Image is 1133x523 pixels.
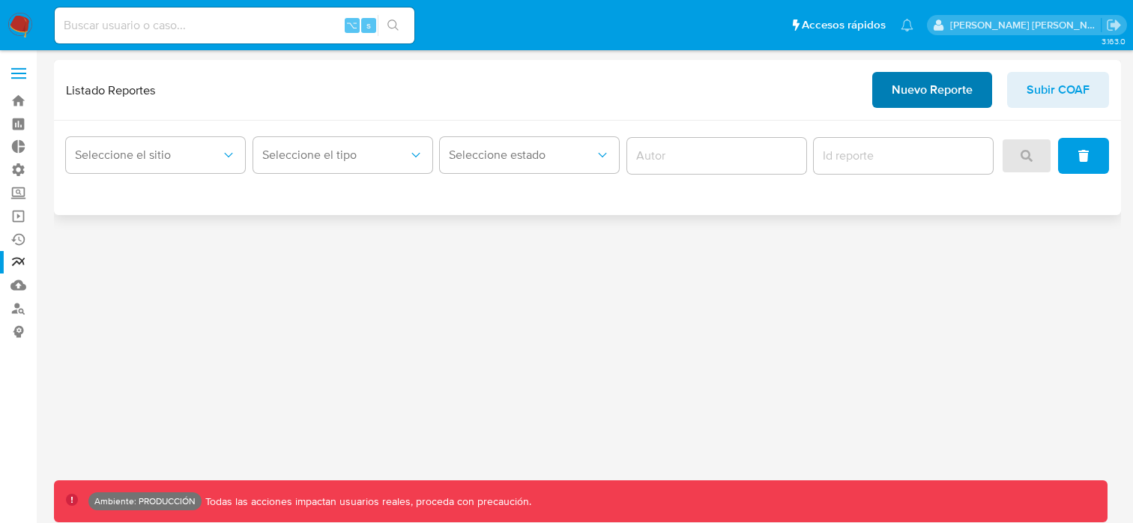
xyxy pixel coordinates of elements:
[901,19,913,31] a: Notificaciones
[366,18,371,32] span: s
[346,18,357,32] span: ⌥
[202,495,531,509] p: Todas las acciones impactan usuarios reales, proceda con precaución.
[55,16,414,35] input: Buscar usuario o caso...
[950,18,1102,32] p: omar.guzman@mercadolibre.com.co
[94,498,196,504] p: Ambiente: PRODUCCIÓN
[802,17,886,33] span: Accesos rápidos
[1106,17,1122,33] a: Salir
[378,15,408,36] button: search-icon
